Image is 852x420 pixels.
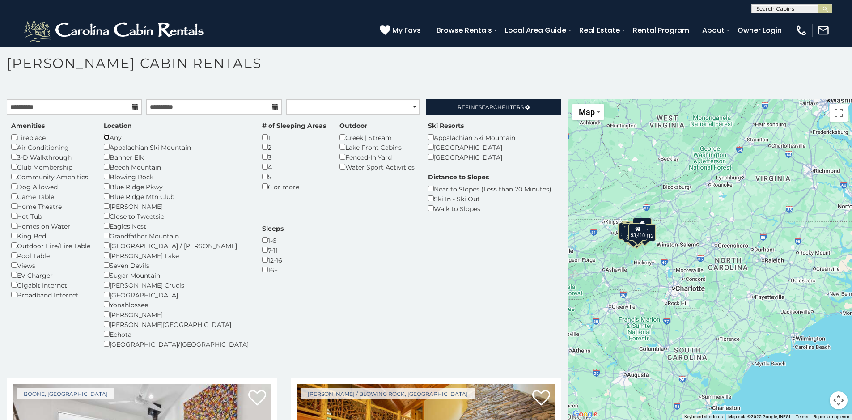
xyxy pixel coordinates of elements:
[104,201,249,211] div: [PERSON_NAME]
[104,221,249,231] div: Eagles Nest
[262,235,284,245] div: 1-6
[575,22,624,38] a: Real Estate
[795,24,808,37] img: phone-regular-white.png
[104,300,249,310] div: Yonahlossee
[11,231,90,241] div: King Bed
[104,319,249,329] div: [PERSON_NAME][GEOGRAPHIC_DATA]
[392,25,421,36] span: My Favs
[458,104,524,110] span: Refine Filters
[628,227,647,244] div: $5,104
[262,142,326,152] div: 2
[104,310,249,319] div: [PERSON_NAME]
[830,391,848,409] button: Map camera controls
[11,172,90,182] div: Community Amenities
[104,250,249,260] div: [PERSON_NAME] Lake
[22,17,208,44] img: White-1-2.png
[11,290,90,300] div: Broadband Internet
[380,25,423,36] a: My Favs
[428,142,515,152] div: [GEOGRAPHIC_DATA]
[104,142,249,152] div: Appalachian Ski Mountain
[11,152,90,162] div: 3-D Walkthrough
[339,162,415,172] div: Water Sport Activities
[428,173,489,182] label: Distance to Slopes
[104,231,249,241] div: Grandfather Mountain
[11,201,90,211] div: Home Theatre
[11,132,90,142] div: Fireplace
[104,211,249,221] div: Close to Tweetsie
[830,104,848,122] button: Toggle fullscreen view
[104,132,249,142] div: Any
[698,22,729,38] a: About
[532,389,550,408] a: Add to favorites
[262,121,326,130] label: # of Sleeping Areas
[262,132,326,142] div: 1
[262,152,326,162] div: 3
[104,290,249,300] div: [GEOGRAPHIC_DATA]
[339,121,367,130] label: Outdoor
[262,172,326,182] div: 5
[262,255,284,265] div: 12-16
[796,414,808,419] a: Terms (opens in new tab)
[570,408,600,420] a: Open this area in Google Maps (opens a new window)
[339,132,415,142] div: Creek | Stream
[11,270,90,280] div: EV Charger
[11,250,90,260] div: Pool Table
[570,408,600,420] img: Google
[104,329,249,339] div: Echota
[733,22,786,38] a: Owner Login
[814,414,849,419] a: Report a map error
[104,162,249,172] div: Beech Mountain
[817,24,830,37] img: mail-regular-white.png
[728,414,790,419] span: Map data ©2025 Google, INEGI
[572,104,604,120] button: Change map style
[104,241,249,250] div: [GEOGRAPHIC_DATA] / [PERSON_NAME]
[428,194,551,204] div: Ski In - Ski Out
[11,241,90,250] div: Outdoor Fire/Fire Table
[500,22,571,38] a: Local Area Guide
[11,162,90,172] div: Club Membership
[248,389,266,408] a: Add to favorites
[428,152,515,162] div: [GEOGRAPHIC_DATA]
[104,339,249,349] div: [GEOGRAPHIC_DATA]/[GEOGRAPHIC_DATA]
[11,280,90,290] div: Gigabit Internet
[619,223,638,240] div: $3,958
[426,99,561,115] a: RefineSearchFilters
[428,184,551,194] div: Near to Slopes (Less than 20 Minutes)
[579,107,595,117] span: Map
[428,204,551,213] div: Walk to Slopes
[11,142,90,152] div: Air Conditioning
[339,142,415,152] div: Lake Front Cabins
[301,388,475,399] a: [PERSON_NAME] / Blowing Rock, [GEOGRAPHIC_DATA]
[11,182,90,191] div: Dog Allowed
[11,121,45,130] label: Amenities
[624,226,643,243] div: $5,281
[11,211,90,221] div: Hot Tub
[104,260,249,270] div: Seven Devils
[684,414,723,420] button: Keyboard shortcuts
[633,217,652,234] div: $4,119
[262,265,284,275] div: 16+
[104,182,249,191] div: Blue Ridge Pkwy
[629,222,648,239] div: $5,366
[11,221,90,231] div: Homes on Water
[262,224,284,233] label: Sleeps
[628,22,694,38] a: Rental Program
[104,270,249,280] div: Sugar Mountain
[432,22,496,38] a: Browse Rentals
[339,152,415,162] div: Fenced-In Yard
[11,260,90,270] div: Views
[104,121,132,130] label: Location
[104,172,249,182] div: Blowing Rock
[428,121,464,130] label: Ski Resorts
[11,191,90,201] div: Game Table
[628,224,647,241] div: $3,410
[622,223,641,240] div: $4,241
[262,182,326,191] div: 6 or more
[104,152,249,162] div: Banner Elk
[17,388,114,399] a: Boone, [GEOGRAPHIC_DATA]
[262,162,326,172] div: 4
[634,224,656,241] div: $17,312
[428,132,515,142] div: Appalachian Ski Mountain
[104,280,249,290] div: [PERSON_NAME] Crucis
[104,191,249,201] div: Blue Ridge Mtn Club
